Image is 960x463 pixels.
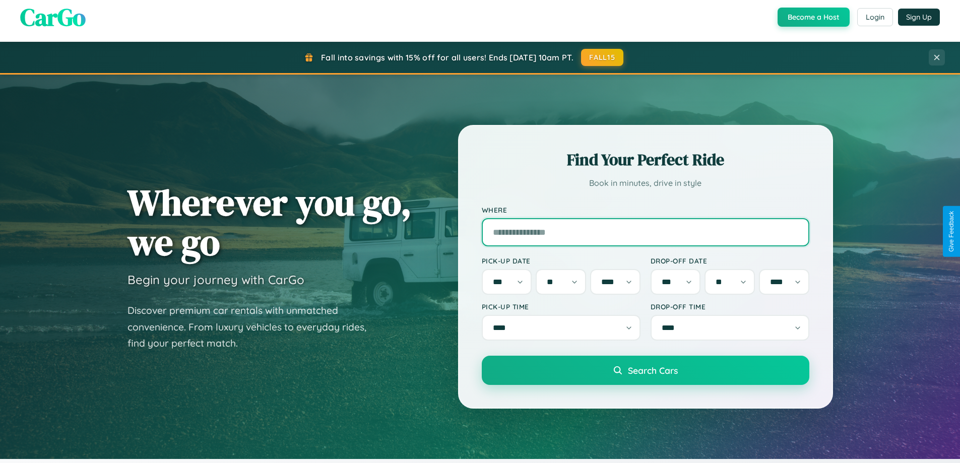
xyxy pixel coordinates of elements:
label: Where [482,206,809,214]
h3: Begin your journey with CarGo [127,272,304,287]
button: Search Cars [482,356,809,385]
button: FALL15 [581,49,623,66]
h2: Find Your Perfect Ride [482,149,809,171]
label: Drop-off Time [651,302,809,311]
label: Drop-off Date [651,256,809,265]
h1: Wherever you go, we go [127,182,412,262]
button: Login [857,8,893,26]
label: Pick-up Time [482,302,641,311]
button: Become a Host [778,8,850,27]
label: Pick-up Date [482,256,641,265]
button: Sign Up [898,9,940,26]
span: CarGo [20,1,86,34]
p: Book in minutes, drive in style [482,176,809,190]
span: Fall into savings with 15% off for all users! Ends [DATE] 10am PT. [321,52,573,62]
div: Give Feedback [948,211,955,252]
p: Discover premium car rentals with unmatched convenience. From luxury vehicles to everyday rides, ... [127,302,379,352]
span: Search Cars [628,365,678,376]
